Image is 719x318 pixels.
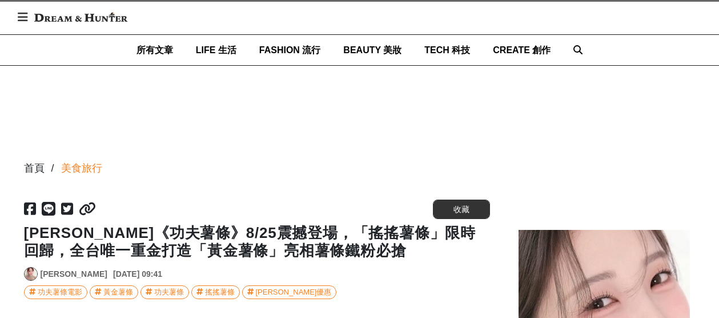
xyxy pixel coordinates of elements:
[29,7,133,27] img: Dream & Hunter
[24,267,38,281] a: Avatar
[136,45,173,55] span: 所有文章
[343,45,401,55] span: BEAUTY 美妝
[343,35,401,65] a: BEAUTY 美妝
[493,45,551,55] span: CREATE 創作
[140,285,189,299] a: 功夫薯條
[256,286,332,299] div: [PERSON_NAME]優惠
[51,161,54,176] div: /
[259,35,321,65] a: FASHION 流行
[103,286,133,299] div: 黃金薯條
[90,285,138,299] a: 黃金薯條
[259,45,321,55] span: FASHION 流行
[136,35,173,65] a: 所有文章
[424,35,470,65] a: TECH 科技
[38,286,82,299] div: 功夫薯條電影
[24,161,45,176] div: 首頁
[25,268,37,280] img: Avatar
[24,224,490,260] h1: [PERSON_NAME]《功夫薯條》8/25震撼登場，「搖搖薯條」限時回歸，全台唯一重金打造「黃金薯條」亮相薯條鐵粉必搶
[196,45,236,55] span: LIFE 生活
[61,161,102,176] a: 美食旅行
[424,45,470,55] span: TECH 科技
[191,285,240,299] a: 搖搖薯條
[493,35,551,65] a: CREATE 創作
[205,286,235,299] div: 搖搖薯條
[433,200,490,219] button: 收藏
[242,285,337,299] a: [PERSON_NAME]優惠
[154,286,184,299] div: 功夫薯條
[24,285,87,299] a: 功夫薯條電影
[113,268,162,280] div: [DATE] 09:41
[41,268,107,280] a: [PERSON_NAME]
[196,35,236,65] a: LIFE 生活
